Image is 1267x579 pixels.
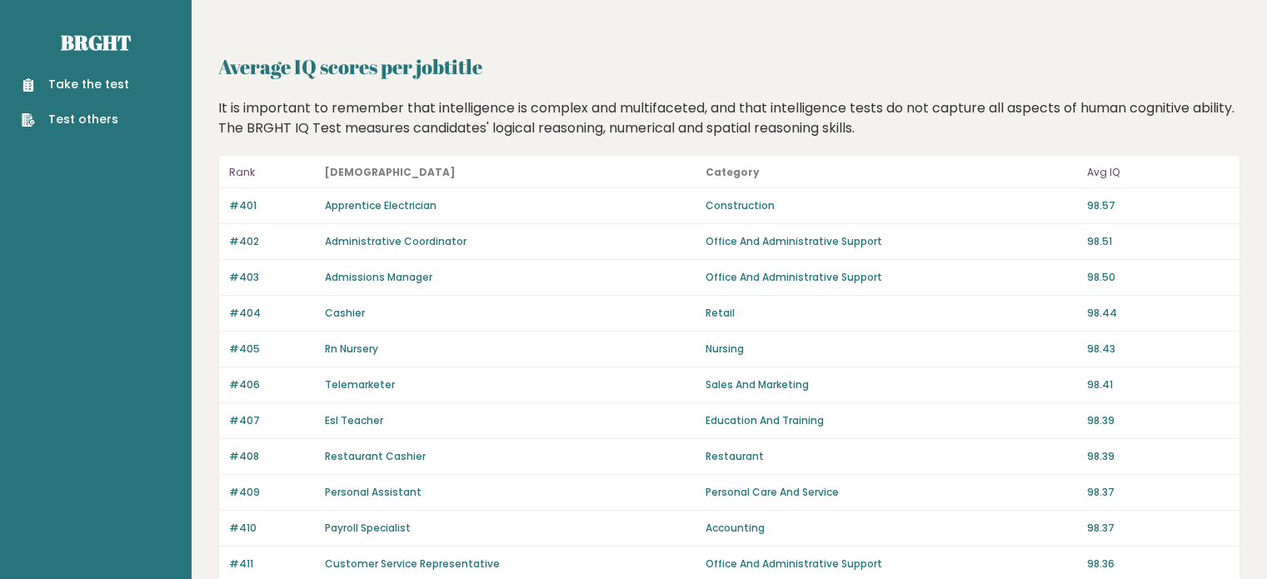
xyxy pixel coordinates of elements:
[706,521,1076,536] p: Accounting
[706,270,1076,285] p: Office And Administrative Support
[325,165,456,179] b: [DEMOGRAPHIC_DATA]
[325,485,422,499] a: Personal Assistant
[229,485,315,500] p: #409
[212,98,1247,138] div: It is important to remember that intelligence is complex and multifaceted, and that intelligence ...
[229,162,315,182] p: Rank
[61,29,131,56] a: Brght
[325,413,383,427] a: Esl Teacher
[325,377,395,392] a: Telemarketer
[1087,306,1230,321] p: 98.44
[325,521,411,535] a: Payroll Specialist
[325,198,436,212] a: Apprentice Electrician
[1087,342,1230,357] p: 98.43
[229,306,315,321] p: #404
[229,270,315,285] p: #403
[22,111,129,128] a: Test others
[229,234,315,249] p: #402
[325,270,432,284] a: Admissions Manager
[1087,198,1230,213] p: 98.57
[22,76,129,93] a: Take the test
[706,449,1076,464] p: Restaurant
[325,306,365,320] a: Cashier
[325,449,426,463] a: Restaurant Cashier
[229,413,315,428] p: #407
[706,485,1076,500] p: Personal Care And Service
[706,165,760,179] b: Category
[325,342,378,356] a: Rn Nursery
[1087,270,1230,285] p: 98.50
[706,413,1076,428] p: Education And Training
[1087,377,1230,392] p: 98.41
[325,234,466,248] a: Administrative Coordinator
[1087,485,1230,500] p: 98.37
[706,306,1076,321] p: Retail
[229,342,315,357] p: #405
[706,198,1076,213] p: Construction
[1087,557,1230,572] p: 98.36
[1087,413,1230,428] p: 98.39
[229,377,315,392] p: #406
[706,377,1076,392] p: Sales And Marketing
[1087,449,1230,464] p: 98.39
[706,234,1076,249] p: Office And Administrative Support
[229,198,315,213] p: #401
[229,557,315,572] p: #411
[1087,234,1230,249] p: 98.51
[325,557,500,571] a: Customer Service Representative
[706,342,1076,357] p: Nursing
[1087,162,1230,182] p: Avg IQ
[1087,521,1230,536] p: 98.37
[706,557,1076,572] p: Office And Administrative Support
[229,521,315,536] p: #410
[229,449,315,464] p: #408
[218,52,1240,82] h2: Average IQ scores per jobtitle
